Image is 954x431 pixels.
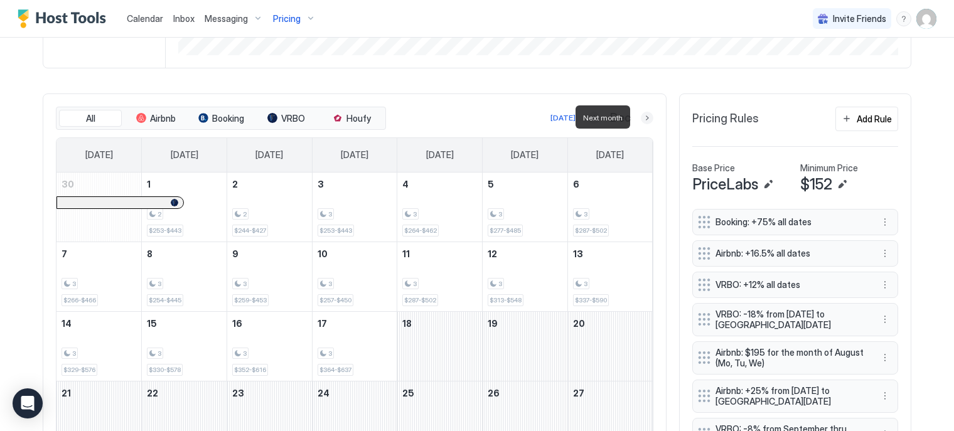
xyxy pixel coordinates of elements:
[255,110,318,127] button: VRBO
[877,215,892,230] div: menu
[313,312,397,335] a: December 17, 2025
[56,312,141,335] a: December 14, 2025
[641,112,653,124] button: Next month
[63,366,95,374] span: $329-$576
[232,318,242,329] span: 16
[227,312,312,335] a: December 16, 2025
[56,173,142,242] td: November 30, 2025
[404,296,436,304] span: $287-$502
[490,226,521,235] span: $277-$485
[171,149,198,161] span: [DATE]
[312,242,397,311] td: December 10, 2025
[73,138,126,172] a: Sunday
[227,311,312,381] td: December 16, 2025
[573,318,585,329] span: 20
[857,112,892,125] div: Add Rule
[584,280,587,288] span: 3
[692,175,758,194] span: PriceLabs
[575,226,607,235] span: $287-$502
[397,381,482,405] a: December 25, 2025
[877,388,892,403] button: More options
[158,280,161,288] span: 3
[498,280,502,288] span: 3
[397,242,482,265] a: December 11, 2025
[319,366,351,374] span: $364-$637
[313,173,397,196] a: December 3, 2025
[488,179,494,189] span: 5
[158,210,161,218] span: 2
[877,246,892,261] button: More options
[573,179,579,189] span: 6
[255,149,283,161] span: [DATE]
[328,280,332,288] span: 3
[243,138,296,172] a: Tuesday
[877,215,892,230] button: More options
[318,179,324,189] span: 3
[142,381,227,405] a: December 22, 2025
[190,110,252,127] button: Booking
[896,11,911,26] div: menu
[402,318,412,329] span: 18
[318,318,327,329] span: 17
[568,381,653,405] a: December 27, 2025
[319,226,352,235] span: $253-$443
[318,248,328,259] span: 10
[490,296,522,304] span: $313-$548
[150,113,176,124] span: Airbnb
[596,149,624,161] span: [DATE]
[234,296,267,304] span: $259-$453
[173,13,195,24] span: Inbox
[232,388,244,398] span: 23
[402,179,409,189] span: 4
[313,242,397,265] a: December 10, 2025
[426,149,454,161] span: [DATE]
[715,347,865,369] span: Airbnb: $195 for the month of August (Mo, Tu, We)
[232,248,238,259] span: 9
[56,242,141,265] a: December 7, 2025
[227,381,312,405] a: December 23, 2025
[498,210,502,218] span: 3
[13,388,43,418] div: Open Intercom Messenger
[341,149,368,161] span: [DATE]
[916,9,936,29] div: User profile
[227,173,312,242] td: December 2, 2025
[800,162,858,174] span: Minimum Price
[761,177,776,192] button: Edit
[147,318,157,329] span: 15
[127,13,163,24] span: Calendar
[549,110,577,125] button: [DATE]
[56,242,142,311] td: December 7, 2025
[715,309,865,331] span: VRBO: -18% from [DATE] to [GEOGRAPHIC_DATA][DATE]
[56,311,142,381] td: December 14, 2025
[328,349,332,358] span: 3
[328,210,332,218] span: 3
[573,248,583,259] span: 13
[413,280,417,288] span: 3
[243,280,247,288] span: 3
[62,388,71,398] span: 21
[567,311,653,381] td: December 20, 2025
[692,162,735,174] span: Base Price
[313,381,397,405] a: December 24, 2025
[149,226,181,235] span: $253-$443
[483,381,567,405] a: December 26, 2025
[483,173,568,242] td: December 5, 2025
[715,279,865,290] span: VRBO: +12% all dates
[227,242,312,265] a: December 9, 2025
[397,312,482,335] a: December 18, 2025
[212,113,244,124] span: Booking
[346,113,371,124] span: Houfy
[692,112,759,126] span: Pricing Rules
[234,366,266,374] span: $352-$616
[877,312,892,327] button: More options
[402,248,410,259] span: 11
[483,242,568,311] td: December 12, 2025
[498,138,551,172] a: Friday
[835,177,850,192] button: Edit
[877,350,892,365] div: menu
[404,226,437,235] span: $264-$462
[877,277,892,292] button: More options
[312,311,397,381] td: December 17, 2025
[483,312,567,335] a: December 19, 2025
[877,246,892,261] div: menu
